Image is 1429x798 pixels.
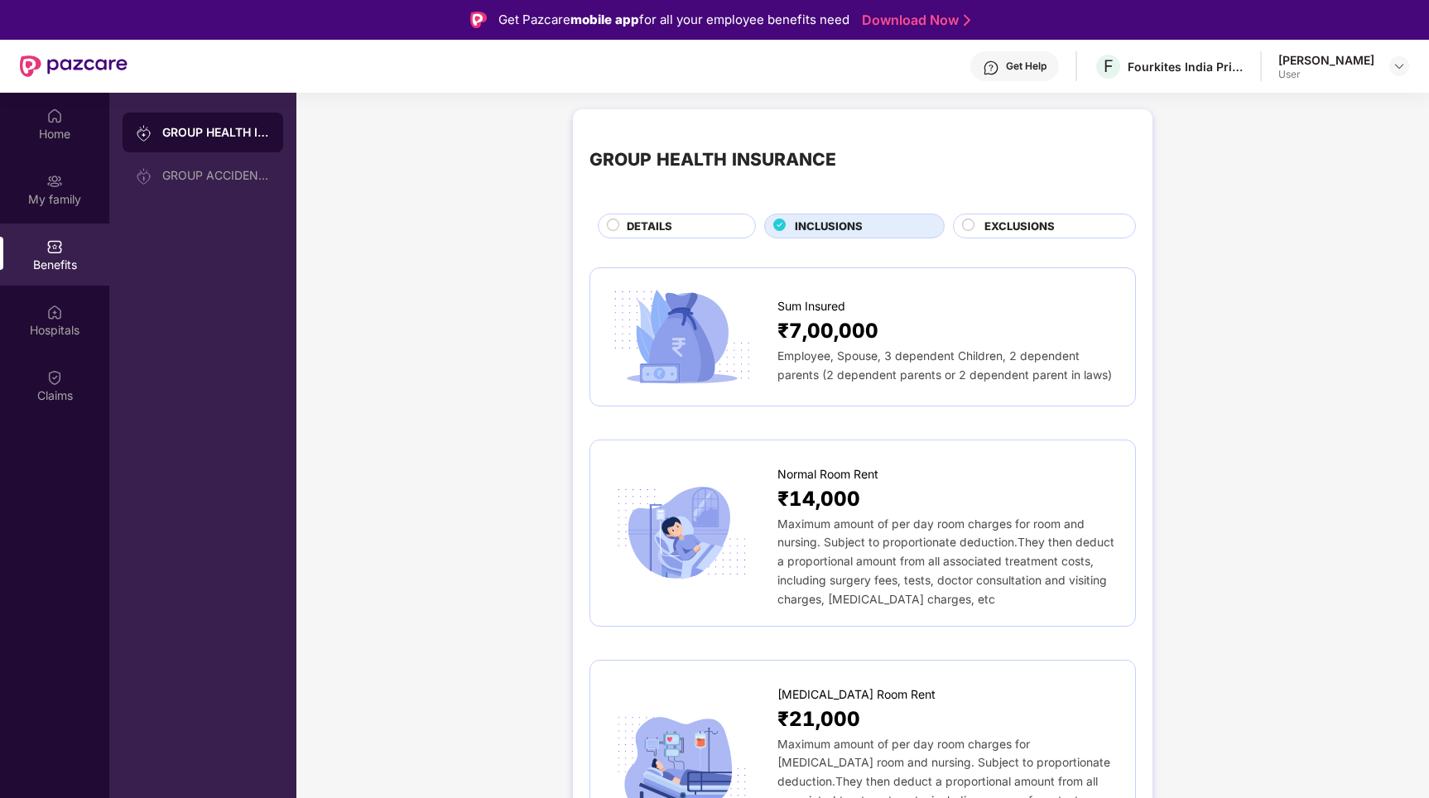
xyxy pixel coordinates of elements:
img: svg+xml;base64,PHN2ZyBpZD0iRHJvcGRvd24tMzJ4MzIiIHhtbG5zPSJodHRwOi8vd3d3LnczLm9yZy8yMDAwL3N2ZyIgd2... [1393,60,1406,73]
a: Download Now [862,12,965,29]
div: Get Help [1006,60,1046,73]
div: User [1278,68,1374,81]
img: svg+xml;base64,PHN2ZyBpZD0iSGVscC0zMngzMiIgeG1sbnM9Imh0dHA6Ly93d3cudzMub3JnLzIwMDAvc3ZnIiB3aWR0aD... [983,60,999,76]
img: svg+xml;base64,PHN2ZyB3aWR0aD0iMjAiIGhlaWdodD0iMjAiIHZpZXdCb3g9IjAgMCAyMCAyMCIgZmlsbD0ibm9uZSIgeG... [136,168,152,185]
img: svg+xml;base64,PHN2ZyB3aWR0aD0iMjAiIGhlaWdodD0iMjAiIHZpZXdCb3g9IjAgMCAyMCAyMCIgZmlsbD0ibm9uZSIgeG... [136,125,152,142]
span: ₹14,000 [777,483,860,515]
div: GROUP HEALTH INSURANCE [162,124,270,141]
span: DETAILS [627,218,672,235]
span: Sum Insured [777,297,845,315]
span: ₹21,000 [777,704,860,735]
img: svg+xml;base64,PHN2ZyBpZD0iQ2xhaW0iIHhtbG5zPSJodHRwOi8vd3d3LnczLm9yZy8yMDAwL3N2ZyIgd2lkdGg9IjIwIi... [46,369,63,386]
img: icon [607,285,757,389]
span: Normal Room Rent [777,465,878,483]
span: EXCLUSIONS [984,218,1055,235]
img: svg+xml;base64,PHN2ZyBpZD0iSG9tZSIgeG1sbnM9Imh0dHA6Ly93d3cudzMub3JnLzIwMDAvc3ZnIiB3aWR0aD0iMjAiIG... [46,108,63,124]
div: GROUP HEALTH INSURANCE [589,146,836,173]
img: icon [607,481,757,585]
img: Logo [470,12,487,28]
div: [PERSON_NAME] [1278,52,1374,68]
img: New Pazcare Logo [20,55,128,77]
div: GROUP ACCIDENTAL INSURANCE [162,169,270,182]
span: ₹7,00,000 [777,315,878,347]
span: INCLUSIONS [795,218,863,235]
div: Get Pazcare for all your employee benefits need [498,10,849,30]
img: svg+xml;base64,PHN2ZyBpZD0iQmVuZWZpdHMiIHhtbG5zPSJodHRwOi8vd3d3LnczLm9yZy8yMDAwL3N2ZyIgd2lkdGg9Ij... [46,238,63,255]
strong: mobile app [570,12,639,27]
img: Stroke [964,12,970,29]
span: [MEDICAL_DATA] Room Rent [777,685,936,704]
img: svg+xml;base64,PHN2ZyBpZD0iSG9zcGl0YWxzIiB4bWxucz0iaHR0cDovL3d3dy53My5vcmcvMjAwMC9zdmciIHdpZHRoPS... [46,304,63,320]
span: Employee, Spouse, 3 dependent Children, 2 dependent parents (2 dependent parents or 2 dependent p... [777,349,1112,382]
span: F [1104,56,1114,76]
img: svg+xml;base64,PHN2ZyB3aWR0aD0iMjAiIGhlaWdodD0iMjAiIHZpZXdCb3g9IjAgMCAyMCAyMCIgZmlsbD0ibm9uZSIgeG... [46,173,63,190]
span: Maximum amount of per day room charges for room and nursing. Subject to proportionate deduction.T... [777,517,1114,606]
div: Fourkites India Private Limited [1128,59,1244,75]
